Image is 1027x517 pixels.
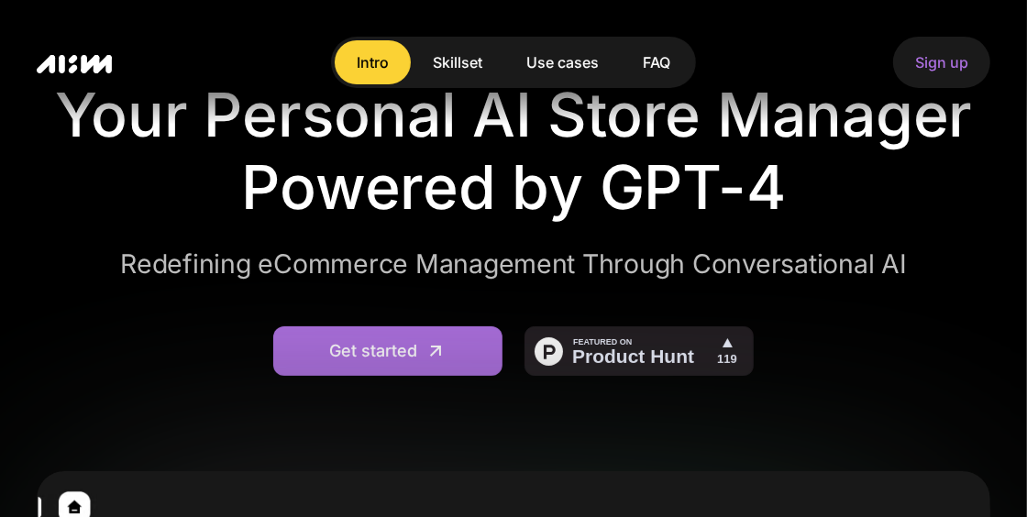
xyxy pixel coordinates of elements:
div: Sign up [915,51,968,73]
a: FAQ [621,40,692,84]
div: FAQ [643,51,670,73]
div: Skillset [433,51,482,73]
h1: Your Personal AI Store Manager Powered by GPT-4 [37,79,990,224]
a: Skillset [411,40,504,84]
p: Redefining eCommerce Management Through Conversational AI [37,246,990,282]
img: AI Store Manager - Your personal AI store manager powered by GPT-4 | Product Hunt [525,326,754,376]
a: Intro [335,40,411,84]
a: Use cases [504,40,621,84]
div: Use cases [526,51,599,73]
div: Intro [357,51,389,73]
a: Get started [273,326,502,376]
div: Get started [329,339,417,363]
a: Sign up [893,37,990,88]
